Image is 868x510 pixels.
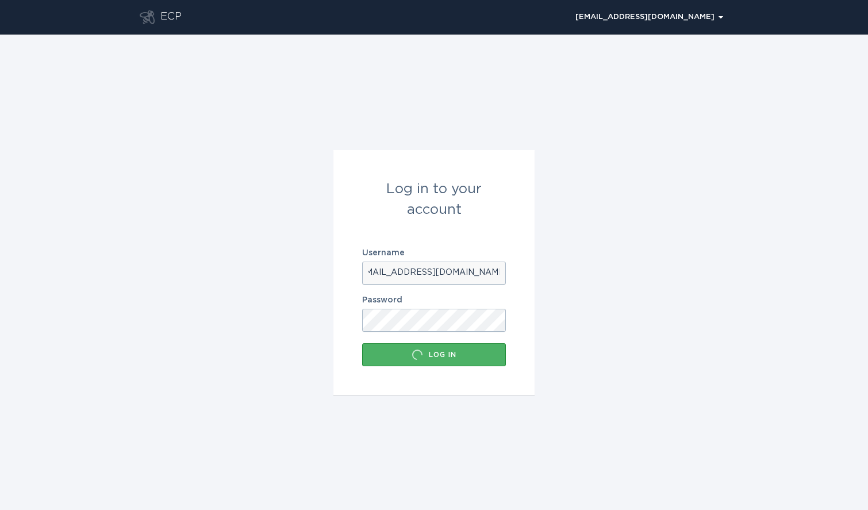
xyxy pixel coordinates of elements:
[362,179,506,220] div: Log in to your account
[362,296,506,304] label: Password
[575,14,723,21] div: [EMAIL_ADDRESS][DOMAIN_NAME]
[140,10,155,24] button: Go to dashboard
[362,343,506,366] button: Log in
[160,10,182,24] div: ECP
[570,9,728,26] button: Open user account details
[368,349,500,361] div: Log in
[362,249,506,257] label: Username
[412,349,423,361] div: Loading
[570,9,728,26] div: Popover menu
